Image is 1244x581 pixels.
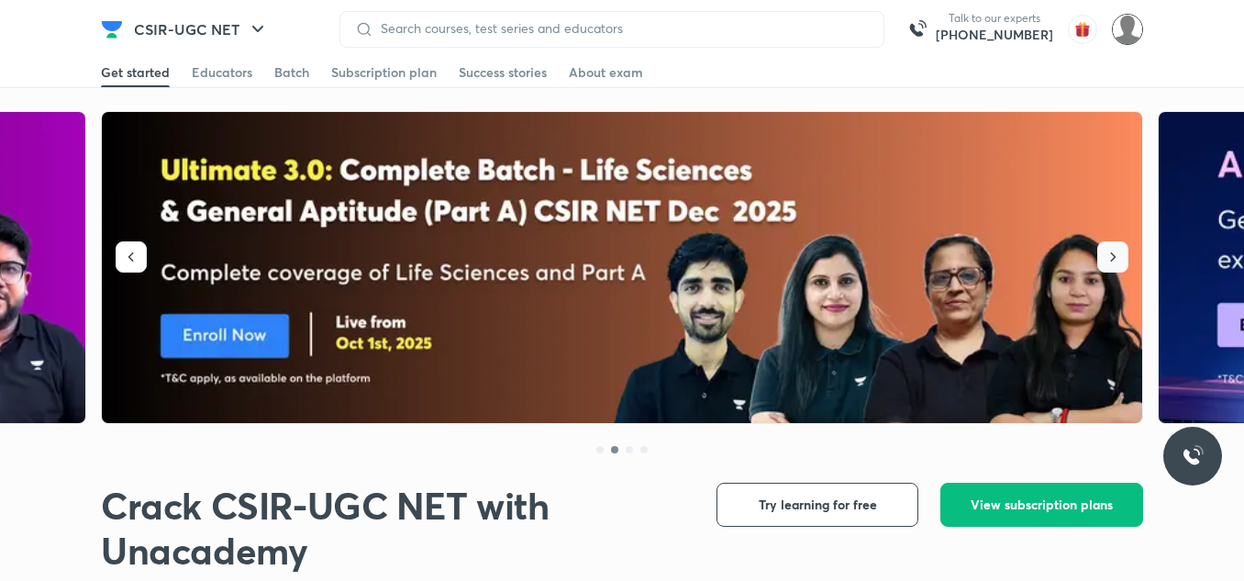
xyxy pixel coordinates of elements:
div: About exam [569,63,643,82]
div: Get started [101,63,170,82]
span: Try learning for free [759,496,877,514]
img: call-us [899,11,936,48]
button: CSIR-UGC NET [123,11,280,48]
input: Search courses, test series and educators [373,21,869,36]
a: Batch [274,58,309,87]
div: Batch [274,63,309,82]
a: Success stories [459,58,547,87]
img: roshni [1112,14,1143,45]
img: Company Logo [101,18,123,40]
a: Get started [101,58,170,87]
a: About exam [569,58,643,87]
a: Subscription plan [331,58,437,87]
a: [PHONE_NUMBER] [936,26,1053,44]
button: Try learning for free [716,483,918,527]
p: Talk to our experts [936,11,1053,26]
a: Educators [192,58,252,87]
div: Subscription plan [331,63,437,82]
button: View subscription plans [940,483,1143,527]
div: Educators [192,63,252,82]
h1: Crack CSIR-UGC NET with Unacademy [101,483,687,573]
div: Success stories [459,63,547,82]
img: ttu [1182,445,1204,467]
img: avatar [1068,15,1097,44]
span: View subscription plans [971,496,1113,514]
